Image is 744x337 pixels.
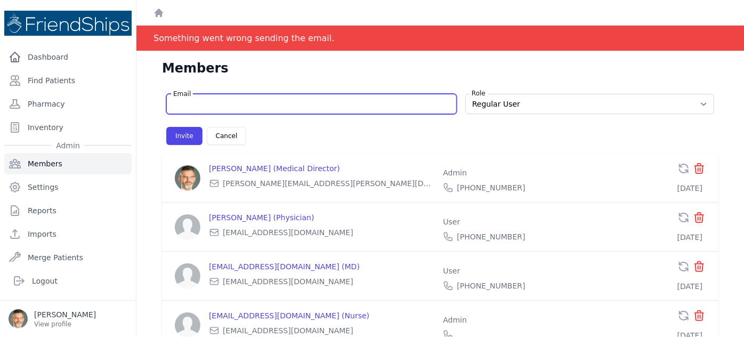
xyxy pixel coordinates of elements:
[443,167,668,178] p: Admin
[4,223,132,245] a: Imports
[52,140,84,151] span: Admin
[4,200,132,221] a: Reports
[470,89,488,98] label: Role
[677,183,706,194] div: [DATE]
[677,309,690,322] span: Re-send Invitation
[677,162,690,175] span: Re-send Invitation
[693,167,706,177] span: Remove Member From Organization
[4,70,132,91] a: Find Patients
[457,231,525,242] span: [PHONE_NUMBER]
[443,216,668,227] p: User
[223,276,353,287] span: [EMAIL_ADDRESS][DOMAIN_NAME]
[443,266,668,276] p: User
[171,90,193,98] label: Email
[34,309,96,320] p: [PERSON_NAME]
[677,281,706,292] div: [DATE]
[4,93,132,115] a: Pharmacy
[175,163,677,193] a: [PERSON_NAME] (Medical Director) [PERSON_NAME][EMAIL_ADDRESS][PERSON_NAME][DOMAIN_NAME] Admin [PH...
[4,46,132,68] a: Dashboard
[175,261,677,291] a: [EMAIL_ADDRESS][DOMAIN_NAME] (MD) [EMAIL_ADDRESS][DOMAIN_NAME] User [PHONE_NUMBER]
[4,153,132,174] a: Members
[443,315,668,325] p: Admin
[9,309,127,328] a: [PERSON_NAME] View profile
[693,265,706,275] span: Remove Member From Organization
[136,26,744,51] div: Notification
[457,280,525,291] span: [PHONE_NUMBER]
[153,26,334,51] div: Something went wrong sending the email.
[223,325,353,336] span: [EMAIL_ADDRESS][DOMAIN_NAME]
[693,314,706,324] span: Remove Member From Organization
[4,117,132,138] a: Inventory
[209,212,434,223] p: [PERSON_NAME] (Physician)
[9,270,127,292] a: Logout
[223,227,353,238] span: [EMAIL_ADDRESS][DOMAIN_NAME]
[223,178,434,189] span: [PERSON_NAME][EMAIL_ADDRESS][PERSON_NAME][DOMAIN_NAME]
[4,247,132,268] a: Merge Patients
[457,182,525,193] span: [PHONE_NUMBER]
[34,320,96,328] p: View profile
[207,127,247,145] button: Cancel
[162,60,229,77] h1: Members
[175,212,677,242] a: [PERSON_NAME] (Physician) [EMAIL_ADDRESS][DOMAIN_NAME] User [PHONE_NUMBER]
[209,261,434,272] p: [EMAIL_ADDRESS][DOMAIN_NAME] (MD)
[166,127,203,145] button: Invite
[677,211,690,224] span: Re-send Invitation
[4,11,132,36] img: Medical Missions EMR
[677,232,706,243] div: [DATE]
[4,176,132,198] a: Settings
[677,260,690,273] span: Re-send Invitation
[693,216,706,226] span: Remove Member From Organization
[209,163,434,174] p: [PERSON_NAME] (Medical Director)
[209,310,434,321] p: [EMAIL_ADDRESS][DOMAIN_NAME] (Nurse)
